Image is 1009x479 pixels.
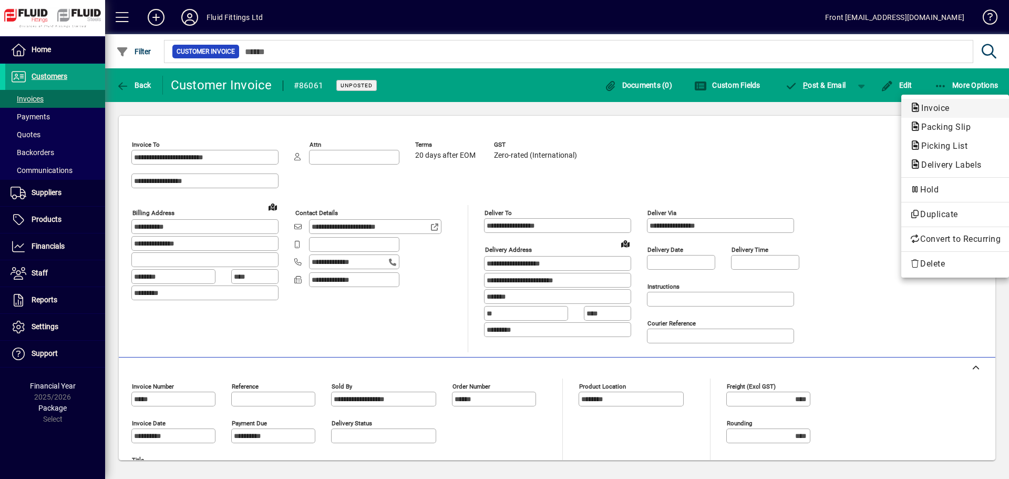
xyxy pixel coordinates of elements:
[910,122,976,132] span: Packing Slip
[910,103,955,113] span: Invoice
[910,184,1001,196] span: Hold
[910,141,973,151] span: Picking List
[910,208,1001,221] span: Duplicate
[910,233,1001,246] span: Convert to Recurring
[910,160,987,170] span: Delivery Labels
[910,258,1001,270] span: Delete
